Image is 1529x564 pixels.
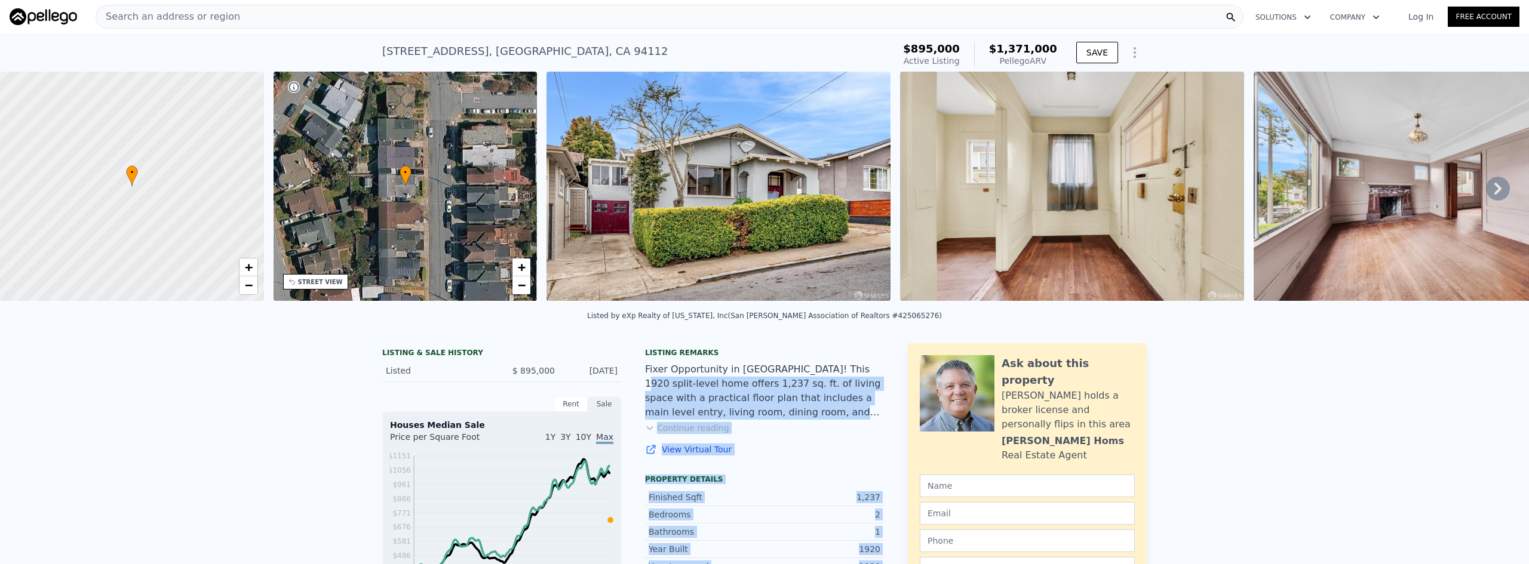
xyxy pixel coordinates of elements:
button: SAVE [1076,42,1118,63]
div: Listed [386,365,492,377]
span: • [126,167,138,178]
span: $1,371,000 [989,42,1057,55]
img: Pellego [10,8,77,25]
div: [STREET_ADDRESS] , [GEOGRAPHIC_DATA] , CA 94112 [382,43,668,60]
div: Sale [588,396,621,412]
div: Price per Square Foot [390,431,502,450]
a: Log In [1394,11,1448,23]
span: + [518,260,526,275]
div: 1920 [764,543,880,555]
input: Phone [920,529,1135,552]
a: Zoom out [512,276,530,294]
div: Fixer Opportunity in [GEOGRAPHIC_DATA]! This 1920 split-level home offers 1,237 sq. ft. of living... [645,362,884,420]
div: Real Estate Agent [1002,448,1087,463]
div: Listing remarks [645,348,884,357]
span: $ 895,000 [512,366,555,375]
button: Show Options [1123,41,1147,64]
a: Zoom out [240,276,257,294]
tspan: $1151 [388,452,411,460]
tspan: $581 [392,537,411,545]
a: Free Account [1448,7,1519,27]
span: Max [596,432,613,444]
span: Active Listing [904,56,960,66]
tspan: $961 [392,480,411,489]
span: 1Y [545,432,555,442]
div: Ask about this property [1002,355,1135,389]
input: Email [920,502,1135,525]
div: Bedrooms [649,508,764,520]
span: 3Y [560,432,570,442]
tspan: $771 [392,509,411,517]
div: Year Built [649,543,764,555]
tspan: $1056 [388,466,411,474]
div: • [126,165,138,186]
button: Solutions [1246,7,1321,28]
tspan: $866 [392,495,411,503]
button: Company [1321,7,1389,28]
div: LISTING & SALE HISTORY [382,348,621,360]
button: Continue reading [645,422,729,434]
tspan: $676 [392,523,411,531]
span: Search an address or region [96,10,240,24]
div: 2 [764,508,880,520]
div: Listed by eXp Realty of [US_STATE], Inc (San [PERSON_NAME] Association of Realtors #425065276) [587,312,942,320]
div: Bathrooms [649,526,764,538]
div: [PERSON_NAME] holds a broker license and personally flips in this area [1002,389,1135,432]
a: Zoom in [512,258,530,276]
div: [DATE] [564,365,618,377]
div: 1,237 [764,491,880,503]
span: − [244,278,252,292]
div: Pellego ARV [989,55,1057,67]
div: Rent [554,396,588,412]
div: • [400,165,412,186]
img: Sale: 167451854 Parcel: 55873484 [546,72,891,301]
div: [PERSON_NAME] Homs [1002,434,1124,448]
div: Houses Median Sale [390,419,613,431]
a: Zoom in [240,258,257,276]
span: 10Y [576,432,591,442]
span: $895,000 [903,42,960,55]
div: Finished Sqft [649,491,764,503]
img: Sale: 167451854 Parcel: 55873484 [900,72,1244,301]
span: − [518,278,526,292]
div: 1 [764,526,880,538]
span: + [244,260,252,275]
a: View Virtual Tour [645,443,884,455]
div: STREET VIEW [298,278,343,286]
div: Property details [645,474,884,484]
input: Name [920,474,1135,497]
tspan: $486 [392,551,411,560]
span: • [400,167,412,178]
